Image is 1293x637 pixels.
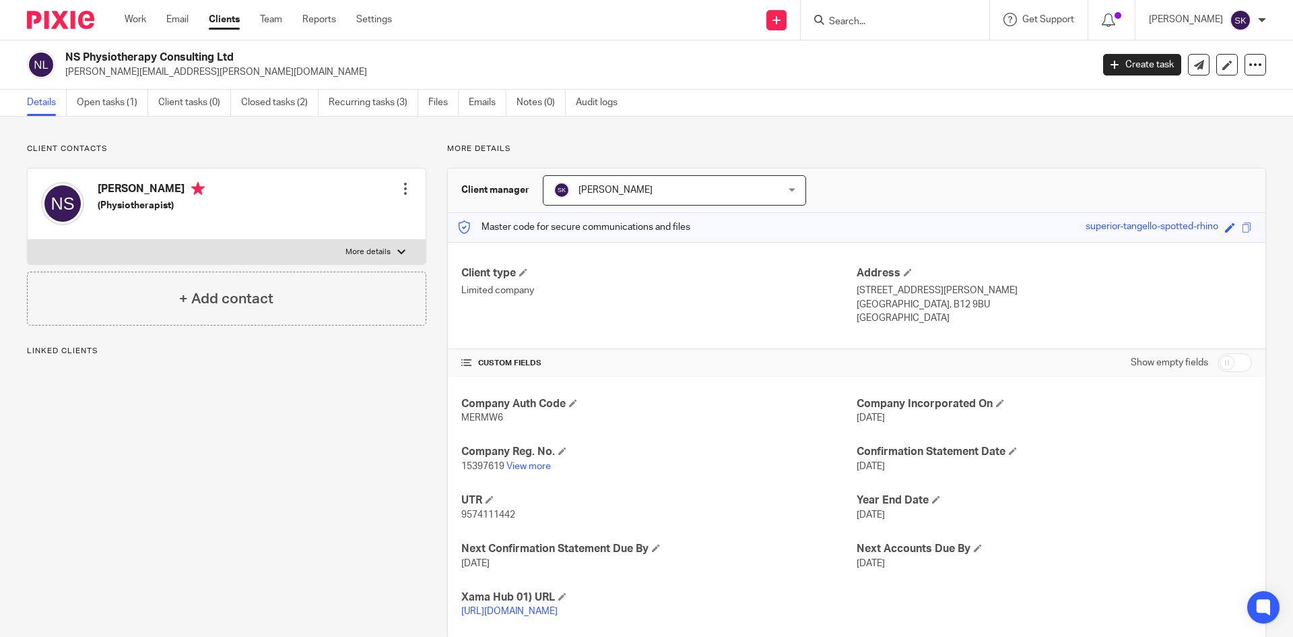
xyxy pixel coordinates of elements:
a: Email [166,13,189,26]
h4: Next Confirmation Statement Due By [461,542,857,556]
p: [GEOGRAPHIC_DATA] [857,311,1252,325]
a: Recurring tasks (3) [329,90,418,116]
span: Get Support [1022,15,1074,24]
h4: [PERSON_NAME] [98,182,205,199]
img: svg%3E [554,182,570,198]
span: [DATE] [857,462,885,471]
span: [DATE] [857,559,885,568]
h4: Company Auth Code [461,397,857,411]
h5: (Physiotherapist) [98,199,205,212]
h4: Company Incorporated On [857,397,1252,411]
h4: UTR [461,493,857,508]
p: [GEOGRAPHIC_DATA], B12 9BU [857,298,1252,311]
p: [PERSON_NAME][EMAIL_ADDRESS][PERSON_NAME][DOMAIN_NAME] [65,65,1083,79]
a: Reports [302,13,336,26]
p: Master code for secure communications and files [458,220,690,234]
a: Details [27,90,67,116]
label: Show empty fields [1131,356,1208,369]
img: svg%3E [41,182,84,225]
i: Primary [191,182,205,195]
p: More details [345,247,391,257]
h4: Address [857,266,1252,280]
h4: Confirmation Statement Date [857,445,1252,459]
a: Open tasks (1) [77,90,148,116]
img: svg%3E [27,51,55,79]
input: Search [828,16,949,28]
a: Audit logs [576,90,628,116]
a: Files [428,90,459,116]
h4: Next Accounts Due By [857,542,1252,556]
h4: Xama Hub 01) URL [461,590,857,605]
h3: Client manager [461,183,529,197]
span: [DATE] [857,413,885,423]
img: Pixie [27,11,94,29]
h4: Client type [461,266,857,280]
h4: CUSTOM FIELDS [461,358,857,369]
span: [PERSON_NAME] [578,185,653,195]
a: [URL][DOMAIN_NAME] [461,607,558,616]
span: [DATE] [461,559,490,568]
a: Emails [469,90,506,116]
h2: NS Physiotherapy Consulting Ltd [65,51,880,65]
div: superior-tangello-spotted-rhino [1086,220,1218,235]
a: Client tasks (0) [158,90,231,116]
p: More details [447,144,1266,154]
p: [STREET_ADDRESS][PERSON_NAME] [857,284,1252,297]
p: Client contacts [27,144,426,154]
a: View more [506,462,551,471]
a: Closed tasks (2) [241,90,319,116]
a: Team [260,13,282,26]
a: Settings [356,13,392,26]
a: Clients [209,13,240,26]
p: Limited company [461,284,857,297]
span: 9574111442 [461,510,515,520]
img: svg%3E [1230,9,1251,31]
span: [DATE] [857,510,885,520]
span: MERMW6 [461,413,503,423]
h4: Year End Date [857,493,1252,508]
p: Linked clients [27,346,426,357]
a: Work [125,13,146,26]
a: Create task [1103,54,1181,75]
a: Notes (0) [517,90,566,116]
h4: Company Reg. No. [461,445,857,459]
h4: + Add contact [179,289,273,309]
span: 15397619 [461,462,504,471]
p: [PERSON_NAME] [1149,13,1223,26]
